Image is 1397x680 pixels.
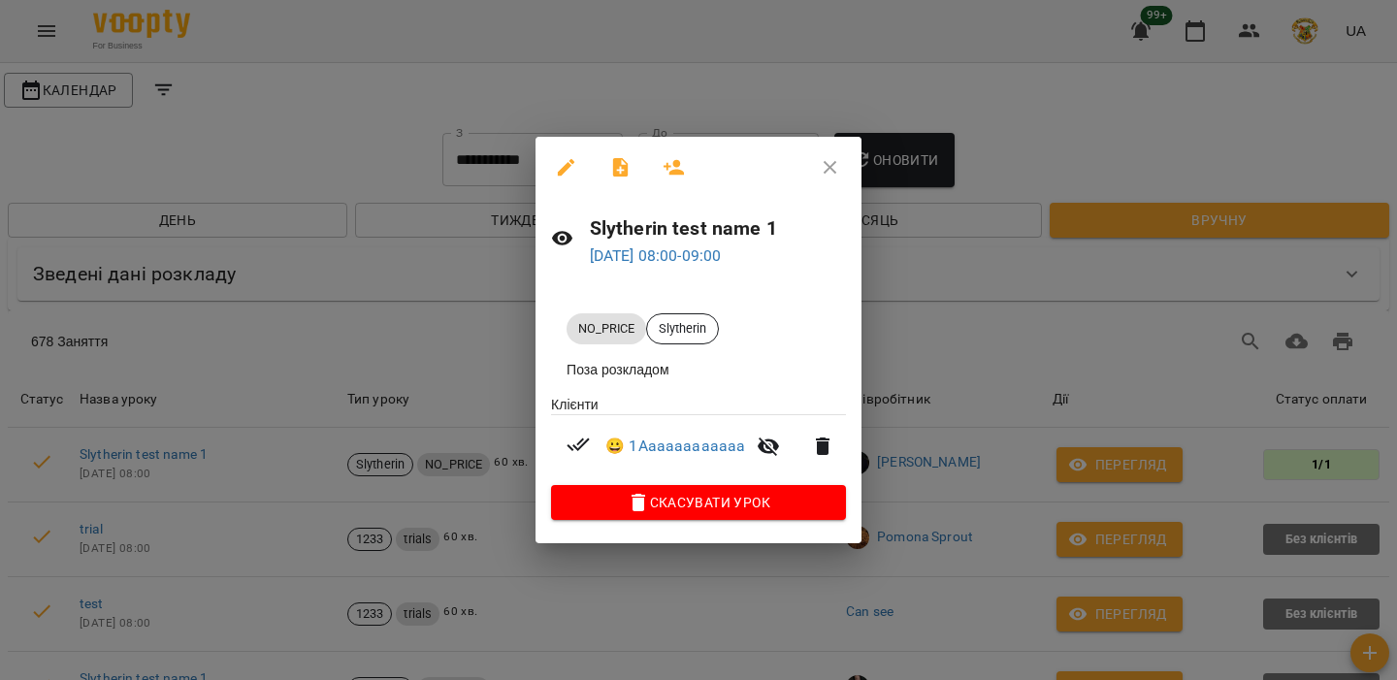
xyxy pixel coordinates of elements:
li: Поза розкладом [551,352,846,387]
svg: Візит сплачено [567,433,590,456]
a: 😀 1Aaaaaaaaaaaa [605,435,745,458]
button: Скасувати Урок [551,485,846,520]
ul: Клієнти [551,395,846,485]
span: Скасувати Урок [567,491,830,514]
span: Slytherin [647,320,718,338]
div: Slytherin [646,313,719,344]
h6: Slytherin test name 1 [590,213,846,243]
span: NO_PRICE [567,320,646,338]
a: [DATE] 08:00-09:00 [590,246,722,265]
